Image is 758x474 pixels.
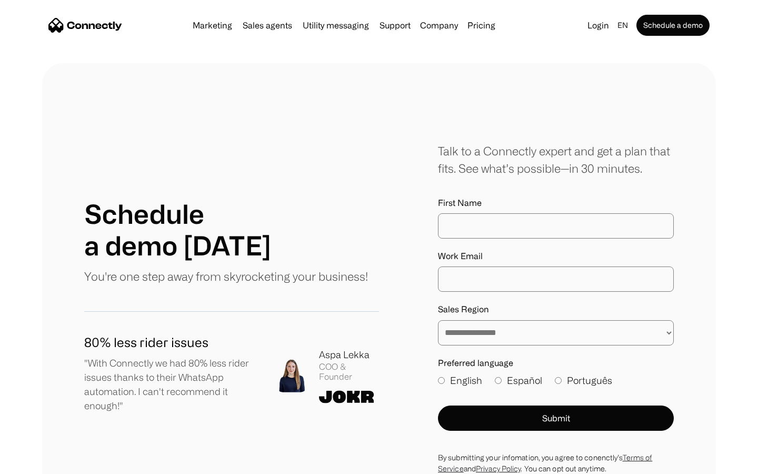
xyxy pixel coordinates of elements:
a: Utility messaging [298,21,373,29]
div: Talk to a Connectly expert and get a plan that fits. See what’s possible—in 30 minutes. [438,142,674,177]
a: Marketing [188,21,236,29]
a: Sales agents [238,21,296,29]
div: Company [420,18,458,33]
a: Terms of Service [438,453,652,472]
a: Support [375,21,415,29]
aside: Language selected: English [11,455,63,470]
label: First Name [438,198,674,208]
label: Português [555,373,612,388]
a: Pricing [463,21,500,29]
label: Work Email [438,251,674,261]
div: By submitting your infomation, you agree to conenctly’s and . You can opt out anytime. [438,452,674,474]
p: You're one step away from skyrocketing your business! [84,268,368,285]
ul: Language list [21,456,63,470]
input: Español [495,377,502,384]
input: English [438,377,445,384]
a: Privacy Policy [476,465,521,472]
div: Aspa Lekka [319,348,379,362]
h1: 80% less rider issues [84,333,258,352]
input: Português [555,377,562,384]
label: English [438,373,482,388]
a: Login [583,18,613,33]
label: Español [495,373,542,388]
div: COO & Founder [319,362,379,382]
button: Submit [438,406,674,431]
h1: Schedule a demo [DATE] [84,198,271,261]
label: Preferred language [438,358,674,368]
a: Schedule a demo [636,15,710,36]
div: en [617,18,628,33]
p: "With Connectly we had 80% less rider issues thanks to their WhatsApp automation. I can't recomme... [84,356,258,413]
label: Sales Region [438,304,674,314]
